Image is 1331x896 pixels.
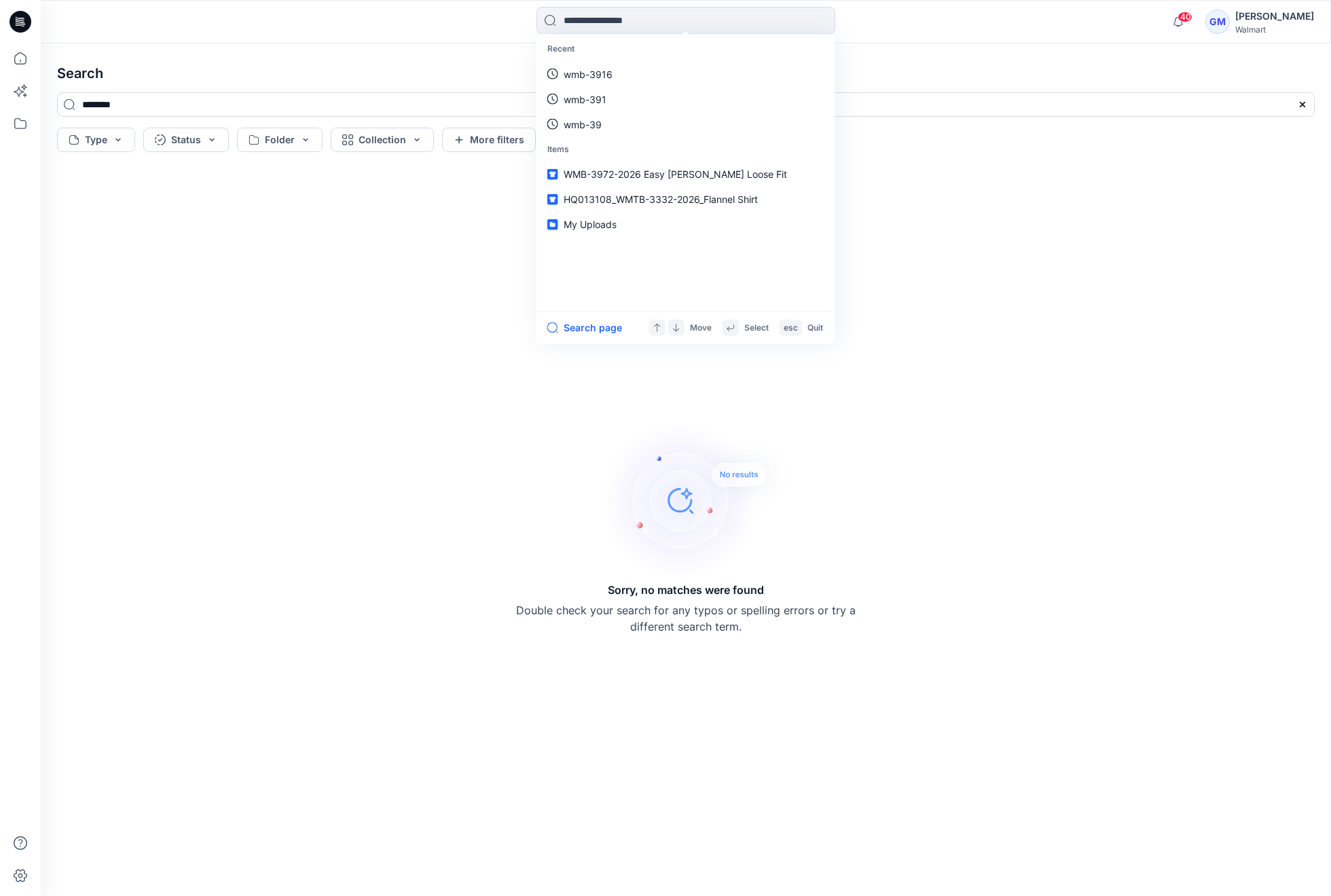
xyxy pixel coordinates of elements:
[331,128,434,152] button: Collection
[608,582,764,598] h5: Sorry, no matches were found
[1205,10,1230,34] div: GM
[46,54,1326,92] h4: Search
[237,128,323,152] button: Folder
[539,37,833,62] p: Recent
[744,320,769,335] p: Select
[564,92,606,106] p: wmb-391
[539,111,833,136] a: wmb-39
[564,168,787,180] span: WMB-3972-2026 Easy [PERSON_NAME] Loose Fit
[564,193,758,205] span: HQ013108_WMTB-3332-2026_Flannel Shirt
[539,212,833,237] a: My Uploads
[516,602,856,635] p: Double check your search for any typos or spelling errors or try a different search term.
[539,61,833,86] a: wmb-3916
[57,128,135,152] button: Type
[539,187,833,212] a: HQ013108_WMTB-3332-2026_Flannel Shirt
[690,320,712,335] p: Move
[539,162,833,187] a: WMB-3972-2026 Easy [PERSON_NAME] Loose Fit
[564,219,617,230] span: My Uploads
[143,128,229,152] button: Status
[1235,24,1314,35] div: Walmart
[539,136,833,162] p: Items
[602,419,792,582] img: Sorry, no matches were found
[807,320,823,335] p: Quit
[1178,12,1192,22] span: 40
[784,320,798,335] p: esc
[564,117,602,131] p: wmb-39
[1235,8,1314,24] div: [PERSON_NAME]
[547,320,622,336] button: Search page
[442,128,536,152] button: More filters
[564,67,613,81] p: wmb-3916
[539,86,833,111] a: wmb-391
